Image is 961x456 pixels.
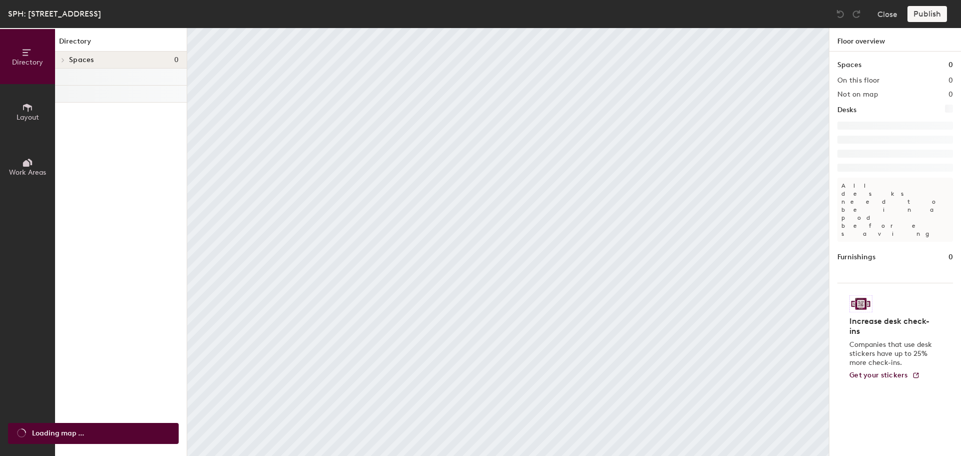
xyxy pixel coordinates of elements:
[851,9,861,19] img: Redo
[12,58,43,67] span: Directory
[849,371,908,379] span: Get your stickers
[948,252,953,263] h1: 0
[8,8,101,20] div: SPH: [STREET_ADDRESS]
[837,178,953,242] p: All desks need to be in a pod before saving
[174,56,179,64] span: 0
[837,105,856,116] h1: Desks
[849,316,935,336] h4: Increase desk check-ins
[17,113,39,122] span: Layout
[187,28,829,456] canvas: Map
[9,168,46,177] span: Work Areas
[849,295,872,312] img: Sticker logo
[835,9,845,19] img: Undo
[829,28,961,52] h1: Floor overview
[837,77,880,85] h2: On this floor
[849,340,935,367] p: Companies that use desk stickers have up to 25% more check-ins.
[69,56,94,64] span: Spaces
[32,428,84,439] span: Loading map ...
[948,77,953,85] h2: 0
[837,252,875,263] h1: Furnishings
[948,60,953,71] h1: 0
[948,91,953,99] h2: 0
[837,60,861,71] h1: Spaces
[837,91,878,99] h2: Not on map
[849,371,920,380] a: Get your stickers
[877,6,897,22] button: Close
[55,36,187,52] h1: Directory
